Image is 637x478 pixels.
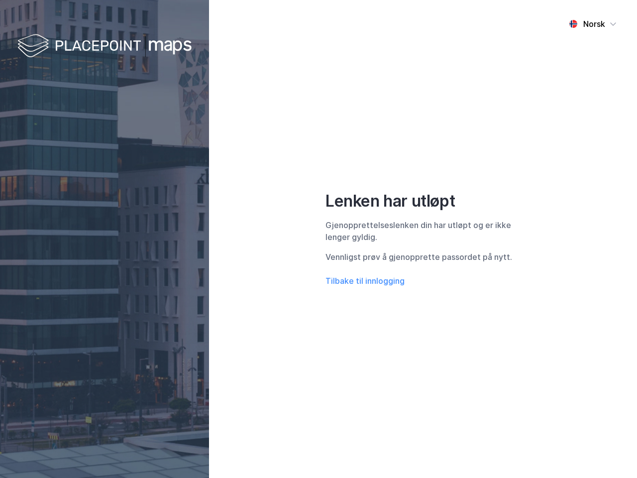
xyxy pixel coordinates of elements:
[325,219,521,243] div: Gjenopprettelseslenken din har utløpt og er ikke lenger gyldig.
[583,18,605,30] div: Norsk
[325,251,521,263] div: Vennligst prøv å gjenopprette passordet på nytt.
[587,430,637,478] iframe: Chat Widget
[325,191,521,211] div: Lenken har utløpt
[325,275,405,287] button: Tilbake til innlogging
[17,32,192,61] img: logo-white.f07954bde2210d2a523dddb988cd2aa7.svg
